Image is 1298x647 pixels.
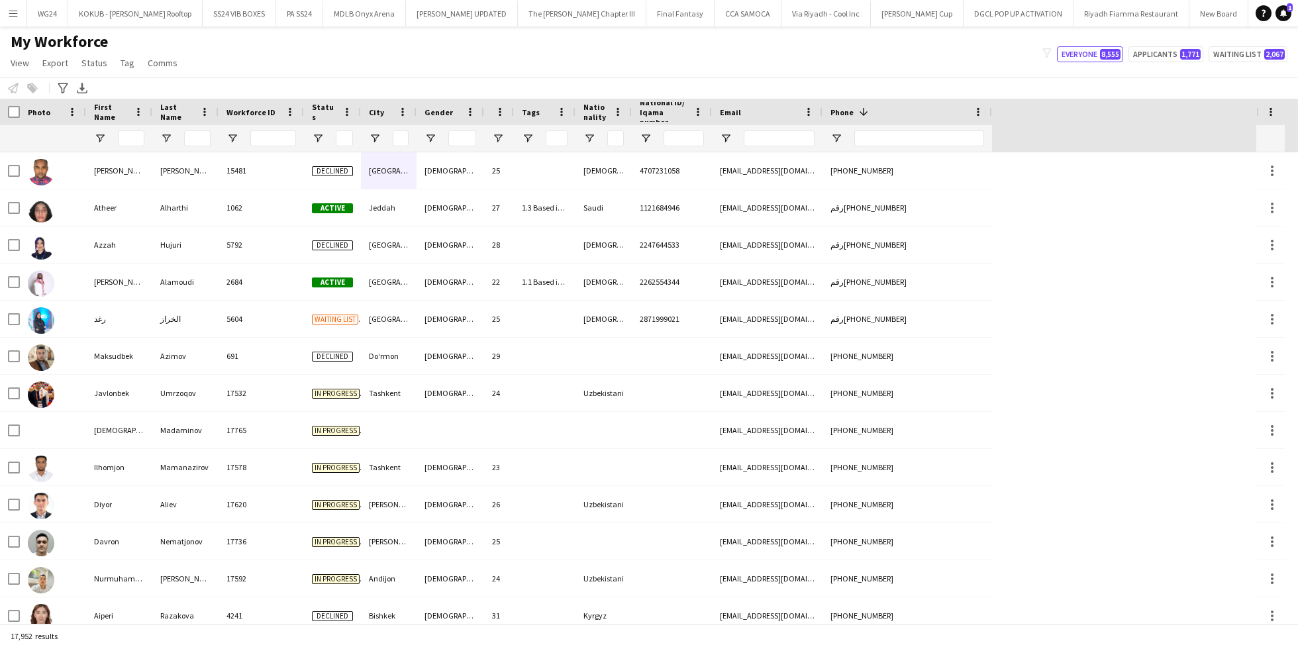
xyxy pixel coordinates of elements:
[646,1,715,26] button: Final Fantasy
[115,54,140,72] a: Tag
[484,264,514,300] div: 22
[522,107,540,117] span: Tags
[361,375,417,411] div: Tashkent
[361,523,417,560] div: [PERSON_NAME]
[152,338,219,374] div: Azimov
[640,203,679,213] span: 1121684946
[336,130,353,146] input: Status Filter Input
[28,493,54,519] img: Diyor Aliev
[546,130,568,146] input: Tags Filter Input
[250,130,296,146] input: Workforce ID Filter Input
[219,449,304,485] div: 17578
[81,57,107,69] span: Status
[86,449,152,485] div: Ilhomjon
[76,54,113,72] a: Status
[312,203,353,213] span: Active
[417,301,484,337] div: [DEMOGRAPHIC_DATA]
[712,226,823,263] div: [EMAIL_ADDRESS][DOMAIN_NAME]
[68,1,203,26] button: KOKUB - [PERSON_NAME] Rooftop
[712,597,823,634] div: [EMAIL_ADDRESS][DOMAIN_NAME]
[720,107,741,117] span: Email
[1275,5,1291,21] a: 1
[27,1,68,26] button: WG24
[152,301,219,337] div: الخراز
[28,344,54,371] img: Maksudbek Azimov
[219,486,304,523] div: 17620
[1128,46,1203,62] button: Applicants1,771
[417,375,484,411] div: [DEMOGRAPHIC_DATA]
[312,240,353,250] span: Declined
[417,523,484,560] div: [DEMOGRAPHIC_DATA]
[575,264,632,300] div: [DEMOGRAPHIC_DATA]
[575,152,632,189] div: [DEMOGRAPHIC_DATA]
[361,301,417,337] div: [GEOGRAPHIC_DATA]
[417,226,484,263] div: [DEMOGRAPHIC_DATA]
[424,132,436,144] button: Open Filter Menu
[152,523,219,560] div: Nematjonov
[781,1,871,26] button: Via Riyadh - Cool Inc
[312,463,360,473] span: In progress
[484,597,514,634] div: 31
[823,449,992,485] div: [PHONE_NUMBER]
[86,152,152,189] div: [PERSON_NAME]
[86,301,152,337] div: رغد
[712,412,823,448] div: [EMAIL_ADDRESS][DOMAIN_NAME]
[640,166,679,175] span: 4707231058
[312,352,353,362] span: Declined
[823,189,992,226] div: رقم[PHONE_NUMBER]
[312,389,360,399] span: In progress
[448,130,476,146] input: Gender Filter Input
[484,189,514,226] div: 27
[964,1,1073,26] button: DGCL POP UP ACTIVATION
[86,338,152,374] div: Maksudbek
[86,412,152,448] div: [DEMOGRAPHIC_DATA]
[484,560,514,597] div: 24
[369,132,381,144] button: Open Filter Menu
[86,597,152,634] div: Aiperi
[94,102,128,122] span: First Name
[640,132,652,144] button: Open Filter Menu
[160,102,195,122] span: Last Name
[152,560,219,597] div: [PERSON_NAME]
[219,301,304,337] div: 5604
[712,486,823,523] div: [EMAIL_ADDRESS][DOMAIN_NAME]
[484,301,514,337] div: 25
[1287,3,1293,12] span: 1
[312,574,360,584] span: In progress
[823,523,992,560] div: [PHONE_NUMBER]
[74,80,90,96] app-action-btn: Export XLSX
[55,80,71,96] app-action-btn: Advanced filters
[361,597,417,634] div: Bishkek
[28,456,54,482] img: Ilhomjon Mamanazirov
[712,523,823,560] div: [EMAIL_ADDRESS][DOMAIN_NAME]
[361,189,417,226] div: Jeddah
[361,264,417,300] div: [GEOGRAPHIC_DATA]
[417,152,484,189] div: [DEMOGRAPHIC_DATA]
[142,54,183,72] a: Comms
[361,486,417,523] div: [PERSON_NAME]
[312,315,358,324] span: Waiting list
[152,226,219,263] div: Hujuri
[823,338,992,374] div: [PHONE_NUMBER]
[823,597,992,634] div: [PHONE_NUMBER]
[607,130,624,146] input: Nationality Filter Input
[219,189,304,226] div: 1062
[417,597,484,634] div: [DEMOGRAPHIC_DATA]
[361,226,417,263] div: [GEOGRAPHIC_DATA]
[640,277,679,287] span: 2262554344
[86,486,152,523] div: Diyor
[583,132,595,144] button: Open Filter Menu
[712,375,823,411] div: [EMAIL_ADDRESS][DOMAIN_NAME]
[484,486,514,523] div: 26
[417,338,484,374] div: [DEMOGRAPHIC_DATA]
[219,560,304,597] div: 17592
[28,307,54,334] img: رغد الخراز
[1180,49,1201,60] span: 1,771
[160,132,172,144] button: Open Filter Menu
[575,189,632,226] div: Saudi
[823,560,992,597] div: [PHONE_NUMBER]
[514,189,575,226] div: 1.3 Based in [GEOGRAPHIC_DATA], Presentable B
[28,233,54,260] img: Azzah Hujuri
[712,152,823,189] div: [EMAIL_ADDRESS][DOMAIN_NAME]
[86,264,152,300] div: [PERSON_NAME]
